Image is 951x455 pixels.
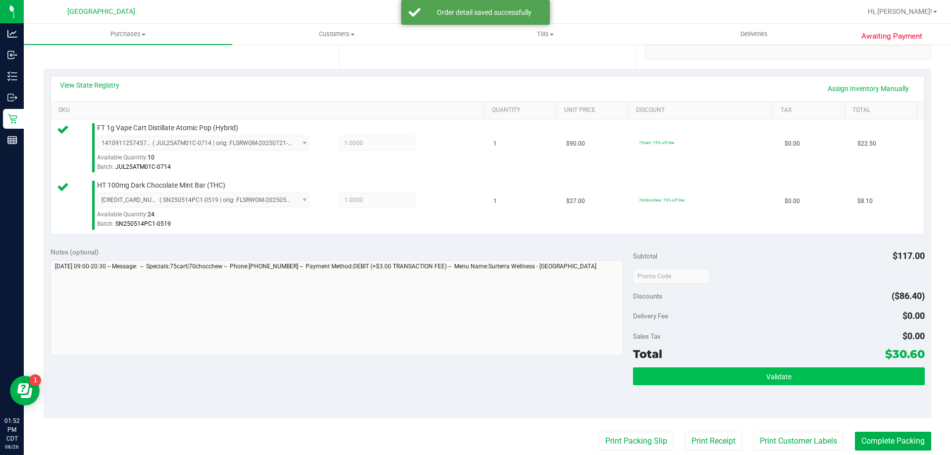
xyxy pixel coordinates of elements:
[636,106,769,114] a: Discount
[4,443,19,451] p: 08/26
[97,123,238,133] span: FT 1g Vape Cart Distillate Atomic Pop (Hybrid)
[232,24,441,45] a: Customers
[7,50,17,60] inline-svg: Inbound
[753,432,844,451] button: Print Customer Labels
[148,211,155,218] span: 24
[115,220,171,227] span: SN250514PC1-0519
[24,24,232,45] a: Purchases
[24,30,232,39] span: Purchases
[115,163,171,170] span: JUL25ATM01C-0714
[633,367,924,385] button: Validate
[766,373,792,381] span: Validate
[855,432,931,451] button: Complete Packing
[493,197,497,206] span: 1
[67,7,135,16] span: [GEOGRAPHIC_DATA]
[785,139,800,149] span: $0.00
[7,71,17,81] inline-svg: Inventory
[857,197,873,206] span: $8.10
[7,29,17,39] inline-svg: Analytics
[426,7,542,17] div: Order detail saved successfully
[566,139,585,149] span: $90.00
[633,269,710,284] input: Promo Code
[441,30,649,39] span: Tills
[148,154,155,161] span: 10
[639,140,674,145] span: 75cart: 75% off line
[564,106,625,114] a: Unit Price
[7,114,17,124] inline-svg: Retail
[493,139,497,149] span: 1
[97,220,114,227] span: Batch:
[902,331,925,341] span: $0.00
[857,139,876,149] span: $22.50
[885,347,925,361] span: $30.60
[7,135,17,145] inline-svg: Reports
[821,80,915,97] a: Assign Inventory Manually
[781,106,841,114] a: Tax
[633,287,662,305] span: Discounts
[902,310,925,321] span: $0.00
[633,252,657,260] span: Subtotal
[97,207,320,227] div: Available Quantity:
[97,163,114,170] span: Batch:
[685,432,742,451] button: Print Receipt
[633,312,668,320] span: Delivery Fee
[861,31,922,42] span: Awaiting Payment
[892,291,925,301] span: ($86.40)
[492,106,552,114] a: Quantity
[639,198,685,202] span: 70chocchew: 70% off line
[60,80,119,90] a: View State Registry
[97,181,225,190] span: HT 100mg Dark Chocolate Mint Bar (THC)
[7,93,17,102] inline-svg: Outbound
[441,24,649,45] a: Tills
[868,7,932,15] span: Hi, [PERSON_NAME]!
[566,197,585,206] span: $27.00
[785,197,800,206] span: $0.00
[97,151,320,170] div: Available Quantity:
[633,347,662,361] span: Total
[10,376,40,405] iframe: Resource center
[893,251,925,261] span: $117.00
[727,30,781,39] span: Deliveries
[51,248,99,256] span: Notes (optional)
[58,106,480,114] a: SKU
[233,30,440,39] span: Customers
[4,416,19,443] p: 01:52 PM CDT
[852,106,913,114] a: Total
[599,432,674,451] button: Print Packing Slip
[650,24,858,45] a: Deliveries
[29,374,41,386] iframe: Resource center unread badge
[633,332,661,340] span: Sales Tax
